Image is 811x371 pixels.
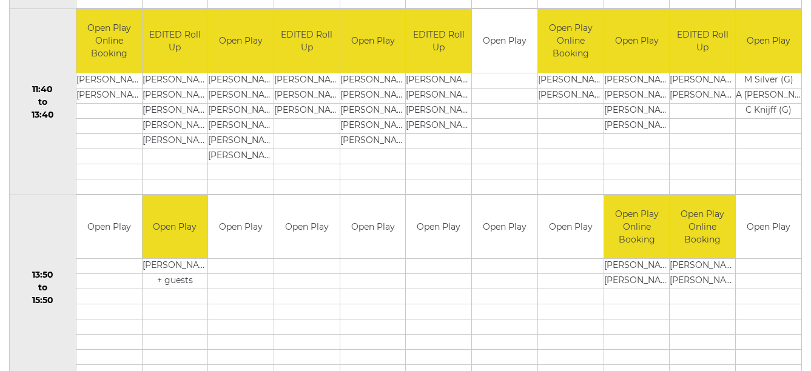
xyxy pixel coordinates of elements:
[604,274,670,289] td: [PERSON_NAME]
[76,88,142,103] td: [PERSON_NAME]
[340,118,406,133] td: [PERSON_NAME]
[143,88,208,103] td: [PERSON_NAME]
[670,274,735,289] td: [PERSON_NAME]
[76,195,142,259] td: Open Play
[604,88,670,103] td: [PERSON_NAME]
[274,73,340,88] td: [PERSON_NAME]
[604,259,670,274] td: [PERSON_NAME]
[670,259,735,274] td: [PERSON_NAME]
[406,195,471,259] td: Open Play
[736,88,801,103] td: A [PERSON_NAME] (G)
[208,73,274,88] td: [PERSON_NAME]
[538,195,604,259] td: Open Play
[406,9,471,73] td: EDITED Roll Up
[670,73,735,88] td: [PERSON_NAME]
[76,9,142,73] td: Open Play Online Booking
[340,195,406,259] td: Open Play
[274,88,340,103] td: [PERSON_NAME]
[208,195,274,259] td: Open Play
[604,9,670,73] td: Open Play
[274,103,340,118] td: [PERSON_NAME]
[538,88,604,103] td: [PERSON_NAME]
[274,9,340,73] td: EDITED Roll Up
[736,9,801,73] td: Open Play
[143,118,208,133] td: [PERSON_NAME]
[604,118,670,133] td: [PERSON_NAME]
[143,73,208,88] td: [PERSON_NAME]
[670,195,735,259] td: Open Play Online Booking
[604,195,670,259] td: Open Play Online Booking
[208,149,274,164] td: [PERSON_NAME]
[736,103,801,118] td: C Knijff (G)
[143,195,208,259] td: Open Play
[208,118,274,133] td: [PERSON_NAME]
[406,73,471,88] td: [PERSON_NAME]
[208,103,274,118] td: [PERSON_NAME]
[670,88,735,103] td: [PERSON_NAME]
[538,73,604,88] td: [PERSON_NAME]
[274,195,340,259] td: Open Play
[10,9,76,195] td: 11:40 to 13:40
[143,133,208,149] td: [PERSON_NAME] LIGHT
[736,73,801,88] td: M Silver (G)
[340,103,406,118] td: [PERSON_NAME]
[143,259,208,274] td: [PERSON_NAME] (G)
[406,103,471,118] td: [PERSON_NAME]
[340,73,406,88] td: [PERSON_NAME]
[340,133,406,149] td: [PERSON_NAME]
[208,9,274,73] td: Open Play
[406,118,471,133] td: [PERSON_NAME]
[670,9,735,73] td: EDITED Roll Up
[143,9,208,73] td: EDITED Roll Up
[208,88,274,103] td: [PERSON_NAME]
[208,133,274,149] td: [PERSON_NAME]
[143,274,208,289] td: + guests
[340,9,406,73] td: Open Play
[538,9,604,73] td: Open Play Online Booking
[736,195,801,259] td: Open Play
[472,9,537,73] td: Open Play
[604,103,670,118] td: [PERSON_NAME]
[76,73,142,88] td: [PERSON_NAME]
[143,103,208,118] td: [PERSON_NAME]
[604,73,670,88] td: [PERSON_NAME]
[340,88,406,103] td: [PERSON_NAME]
[406,88,471,103] td: [PERSON_NAME]
[472,195,537,259] td: Open Play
